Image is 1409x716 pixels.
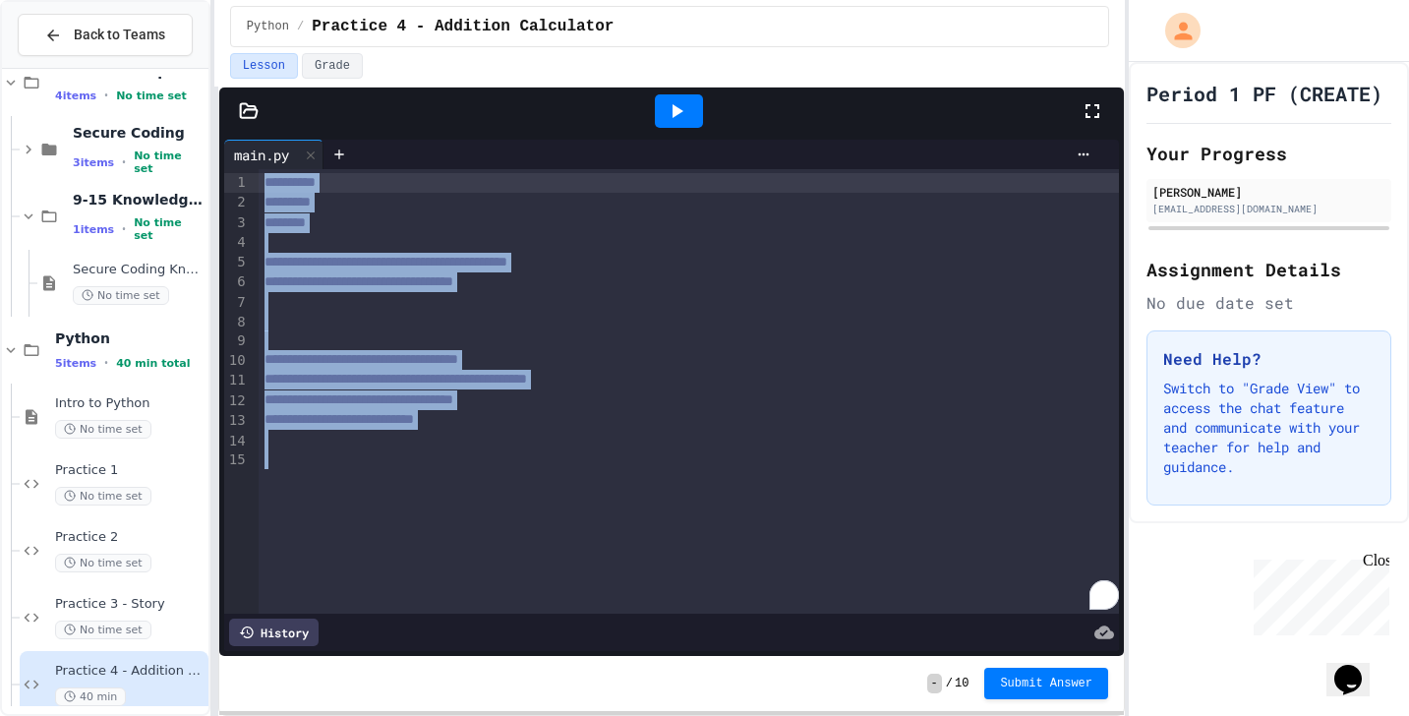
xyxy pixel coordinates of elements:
h2: Your Progress [1146,140,1391,167]
iframe: chat widget [1326,637,1389,696]
div: 1 [224,173,249,193]
div: main.py [224,145,299,165]
div: 3 [224,213,249,233]
span: 40 min total [116,357,190,370]
span: • [122,221,126,237]
span: No time set [55,554,151,572]
span: Intro to Python [55,395,205,412]
span: No time set [55,621,151,639]
div: History [229,619,319,646]
div: To enrich screen reader interactions, please activate Accessibility in Grammarly extension settings [259,169,1119,614]
span: 9-15 Knowledge Check [73,191,205,209]
span: Practice 4 - Addition Calculator [55,663,205,680]
span: No time set [55,420,151,439]
span: 40 min [55,687,126,706]
span: Practice 1 [55,462,205,479]
div: 13 [224,411,249,431]
span: 5 items [55,357,96,370]
span: No time set [134,216,205,242]
div: 5 [224,253,249,272]
span: / [297,19,304,34]
span: 10 [955,676,969,691]
button: Submit Answer [984,668,1108,699]
div: 7 [224,293,249,313]
div: 4 [224,233,249,253]
span: Back to Teams [74,25,165,45]
span: • [104,88,108,103]
span: 4 items [55,89,96,102]
p: Switch to "Grade View" to access the chat feature and communicate with your teacher for help and ... [1163,379,1375,477]
span: Practice 4 - Addition Calculator [312,15,614,38]
span: Python [55,329,205,347]
button: Lesson [230,53,298,79]
div: 6 [224,272,249,292]
h2: Assignment Details [1146,256,1391,283]
span: No time set [116,89,187,102]
span: Secure Coding [73,124,205,142]
h1: Period 1 PF (CREATE) [1146,80,1382,107]
div: Chat with us now!Close [8,8,136,125]
button: Back to Teams [18,14,193,56]
span: No time set [134,149,205,175]
span: • [122,154,126,170]
span: 3 items [73,156,114,169]
span: No time set [73,286,169,305]
h3: Need Help? [1163,347,1375,371]
div: 8 [224,313,249,332]
div: 10 [224,351,249,371]
span: - [927,674,942,693]
span: Practice 2 [55,529,205,546]
div: [EMAIL_ADDRESS][DOMAIN_NAME] [1152,202,1385,216]
div: 11 [224,371,249,390]
span: • [104,355,108,371]
div: 12 [224,391,249,411]
span: 1 items [73,223,114,236]
div: 2 [224,193,249,212]
div: 15 [224,450,249,470]
span: Secure Coding Knowledge Check [73,262,205,278]
span: No time set [55,487,151,506]
span: Submit Answer [1000,676,1092,691]
div: 9 [224,331,249,351]
button: Grade [302,53,363,79]
span: Python [247,19,289,34]
div: main.py [224,140,323,169]
div: No due date set [1146,291,1391,315]
iframe: chat widget [1246,552,1389,635]
div: 14 [224,432,249,451]
div: [PERSON_NAME] [1152,183,1385,201]
span: Practice 3 - Story [55,596,205,613]
div: My Account [1145,8,1205,53]
span: / [946,676,953,691]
